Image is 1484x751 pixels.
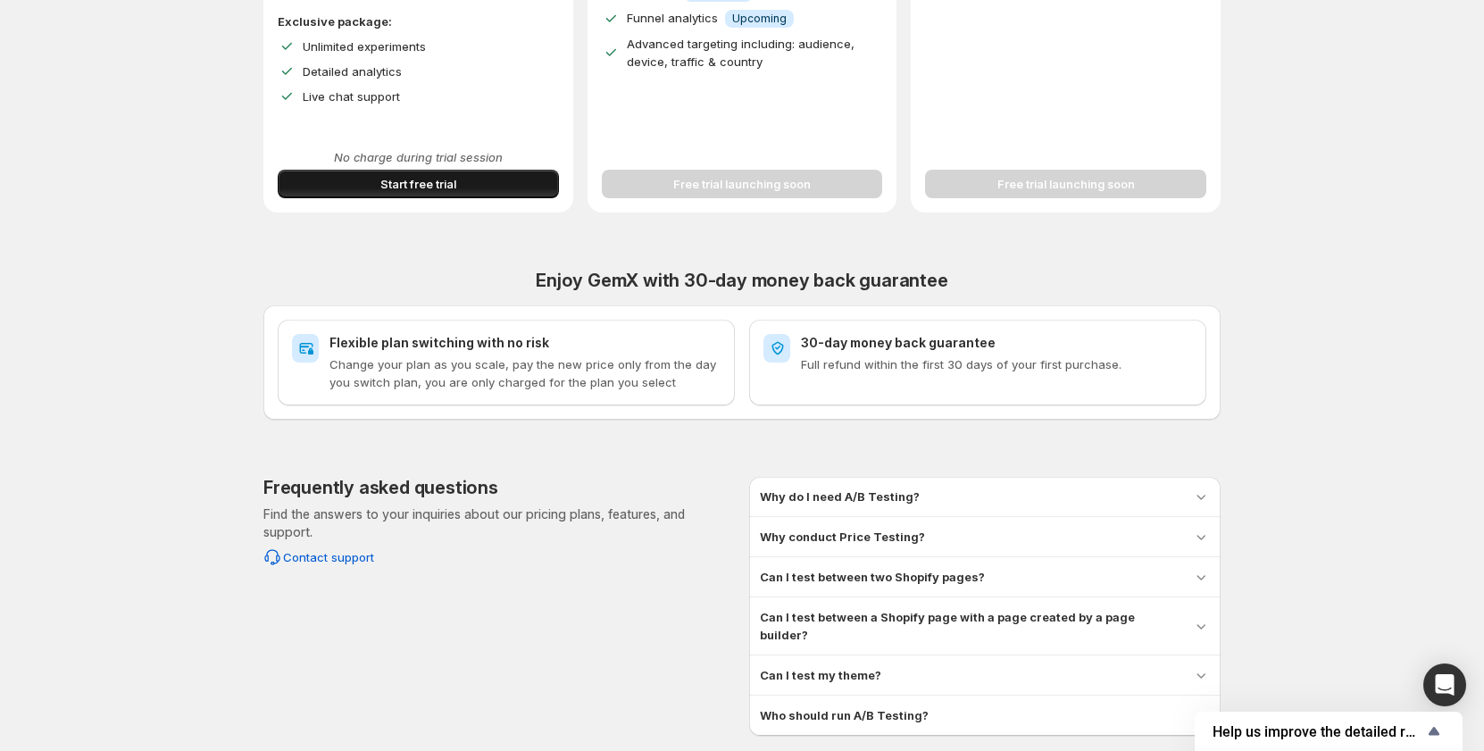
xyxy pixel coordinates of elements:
h2: Flexible plan switching with no risk [329,334,721,352]
h2: 30-day money back guarantee [801,334,1192,352]
p: Exclusive package: [278,13,559,30]
h3: Who should run A/B Testing? [760,706,929,724]
p: Change your plan as you scale, pay the new price only from the day you switch plan, you are only ... [329,355,721,391]
span: Unlimited experiments [303,39,426,54]
p: Find the answers to your inquiries about our pricing plans, features, and support. [263,505,735,541]
span: Funnel analytics [627,11,718,25]
h3: Can I test between two Shopify pages? [760,568,985,586]
span: Contact support [283,548,374,566]
p: Full refund within the first 30 days of your first purchase. [801,355,1192,373]
h3: Why do I need A/B Testing? [760,488,920,505]
span: Upcoming [732,12,787,26]
span: Detailed analytics [303,64,402,79]
h3: Why conduct Price Testing? [760,528,925,546]
span: Start free trial [380,175,456,193]
button: Start free trial [278,170,559,198]
h2: Frequently asked questions [263,477,498,498]
h2: Enjoy GemX with 30-day money back guarantee [263,270,1221,291]
h3: Can I test between a Shopify page with a page created by a page builder? [760,608,1178,644]
div: Open Intercom Messenger [1423,663,1466,706]
span: Advanced targeting including: audience, device, traffic & country [627,37,855,69]
button: Contact support [253,543,385,572]
p: No charge during trial session [278,148,559,166]
span: Help us improve the detailed report for A/B campaigns [1213,723,1423,740]
span: Live chat support [303,89,400,104]
h3: Can I test my theme? [760,666,881,684]
button: Show survey - Help us improve the detailed report for A/B campaigns [1213,721,1445,742]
